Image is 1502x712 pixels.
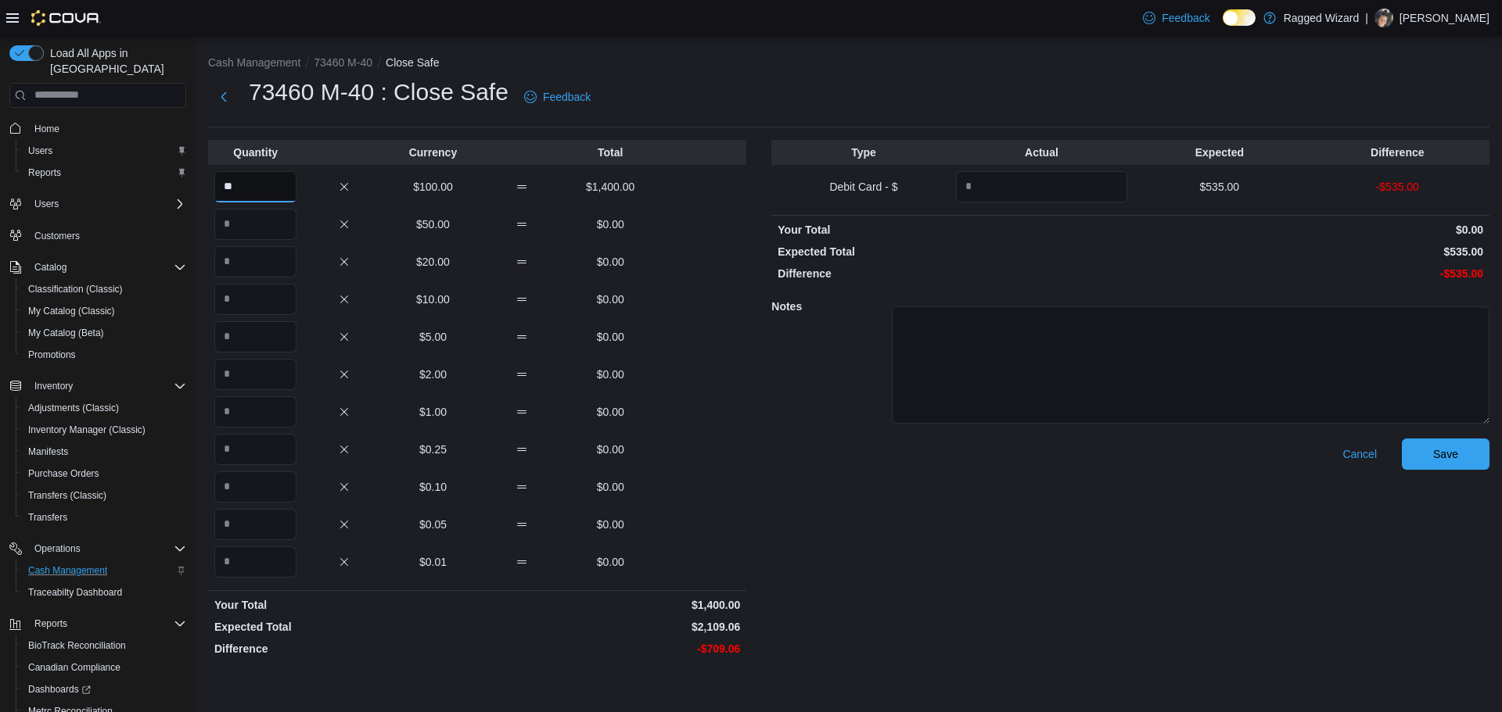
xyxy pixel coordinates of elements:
input: Quantity [214,434,296,465]
button: Transfers (Classic) [16,485,192,506]
button: Close Safe [386,56,439,69]
span: My Catalog (Beta) [28,327,104,339]
p: Your Total [214,597,474,613]
button: My Catalog (Beta) [16,322,192,344]
button: Catalog [28,258,73,277]
p: $0.00 [570,554,652,570]
span: Inventory [34,380,73,392]
a: Manifests [22,442,74,461]
span: Users [34,198,59,210]
p: -$535.00 [1312,179,1483,195]
span: Home [28,119,186,138]
button: Users [3,193,192,215]
p: $0.00 [570,292,652,307]
button: 73460 M-40 [314,56,372,69]
a: Feedback [1137,2,1216,34]
p: $0.01 [392,554,474,570]
span: Purchase Orders [28,467,99,480]
p: Expected Total [778,244,1127,259]
span: Feedback [543,89,591,105]
p: Expected Total [214,619,474,635]
span: My Catalog (Classic) [22,302,186,320]
span: Load All Apps in [GEOGRAPHIC_DATA] [44,45,186,77]
p: $2,109.06 [480,619,740,635]
button: Catalog [3,256,192,278]
button: Adjustments (Classic) [16,397,192,419]
a: Customers [28,227,86,245]
span: Operations [34,542,81,555]
span: Manifests [28,445,68,458]
button: Inventory Manager (Classic) [16,419,192,441]
input: Quantity [214,359,296,390]
p: $0.00 [570,329,652,345]
p: $0.00 [570,442,652,457]
img: Cova [31,10,101,26]
span: Customers [28,226,186,245]
p: $0.00 [570,367,652,382]
span: Reports [22,163,186,182]
p: Type [778,145,949,160]
span: Users [28,145,52,157]
p: -$709.06 [480,641,740,657]
button: Customers [3,224,192,247]
span: Users [22,141,186,160]
input: Quantity [214,284,296,315]
input: Quantity [214,396,296,428]
input: Quantity [214,546,296,578]
span: Purchase Orders [22,464,186,483]
p: Difference [214,641,474,657]
button: Cash Management [16,560,192,581]
a: Inventory Manager (Classic) [22,420,152,439]
button: Inventory [3,375,192,397]
p: $0.00 [570,517,652,532]
span: Transfers (Classic) [22,486,186,505]
p: $2.00 [392,367,474,382]
p: Actual [956,145,1127,160]
a: Promotions [22,345,82,364]
button: My Catalog (Classic) [16,300,192,322]
p: $10.00 [392,292,474,307]
span: Catalog [28,258,186,277]
button: Users [16,140,192,162]
p: Debit Card - $ [778,179,949,195]
p: $0.00 [570,479,652,495]
a: Dashboards [22,680,97,699]
input: Quantity [956,171,1127,202]
span: Traceabilty Dashboard [28,586,122,599]
a: Users [22,141,59,160]
button: Users [28,195,65,213]
a: My Catalog (Beta) [22,324,110,342]
span: Users [28,195,186,213]
button: Inventory [28,377,79,395]
span: Dark Mode [1223,26,1224,27]
input: Quantity [214,246,296,277]
p: $1,400.00 [480,597,740,613]
a: BioTrack Reconciliation [22,636,132,655]
a: Transfers [22,508,74,527]
button: Reports [16,162,192,184]
h5: Notes [771,291,889,322]
input: Quantity [214,321,296,352]
button: Reports [3,613,192,635]
button: Cancel [1336,438,1383,470]
span: Catalog [34,261,66,274]
span: Home [34,123,59,135]
p: $1,400.00 [570,179,652,195]
input: Quantity [214,209,296,240]
span: Customers [34,230,80,242]
span: Canadian Compliance [28,661,120,674]
span: Dashboards [22,680,186,699]
button: Promotions [16,344,192,366]
span: Classification (Classic) [22,280,186,299]
span: Dashboards [28,683,91,696]
button: Canadian Compliance [16,657,192,678]
button: Reports [28,614,74,633]
span: My Catalog (Classic) [28,305,115,317]
input: Dark Mode [1223,9,1256,26]
p: $50.00 [392,216,474,232]
span: Inventory Manager (Classic) [22,420,186,439]
a: Dashboards [16,678,192,700]
p: -$535.00 [1134,266,1483,281]
span: Transfers (Classic) [28,489,106,502]
p: $100.00 [392,179,474,195]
